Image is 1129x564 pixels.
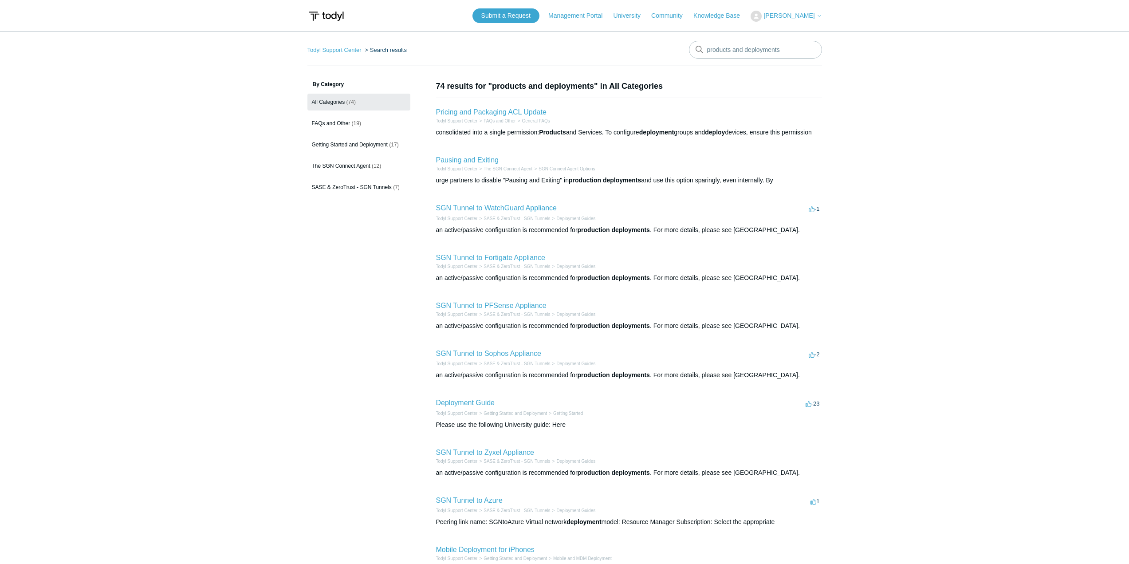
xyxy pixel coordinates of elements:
[763,12,814,19] span: [PERSON_NAME]
[436,508,478,513] a: Todyl Support Center
[551,263,596,270] li: Deployment Guides
[551,507,596,514] li: Deployment Guides
[556,459,595,464] a: Deployment Guides
[477,166,532,172] li: The SGN Connect Agent
[477,215,550,222] li: SASE & ZeroTrust - SGN Tunnels
[484,411,547,416] a: Getting Started and Deployment
[477,507,550,514] li: SASE & ZeroTrust - SGN Tunnels
[436,80,822,92] h1: 74 results for "products and deployments" in All Categories
[312,120,350,126] span: FAQs and Other
[436,517,822,527] div: Peering link name: SGNtoAzure Virtual network model: Resource Manager Subscription: Select the ap...
[522,118,550,123] a: General FAQs
[307,179,410,196] a: SASE & ZeroTrust - SGN Tunnels (7)
[436,410,478,417] li: Todyl Support Center
[436,215,478,222] li: Todyl Support Center
[556,312,595,317] a: Deployment Guides
[532,166,595,172] li: SGN Connect Agent Options
[809,205,820,212] span: -1
[372,163,381,169] span: (12)
[484,361,550,366] a: SASE & ZeroTrust - SGN Tunnels
[484,459,550,464] a: SASE & ZeroTrust - SGN Tunnels
[553,556,612,561] a: Mobile and MDM Deployment
[566,518,602,525] em: deployment
[436,459,478,464] a: Todyl Support Center
[484,264,550,269] a: SASE & ZeroTrust - SGN Tunnels
[307,115,410,132] a: FAQs and Other (19)
[477,118,515,124] li: FAQs and Other
[436,302,547,309] a: SGN Tunnel to PFSense Appliance
[569,177,641,184] em: production deployments
[556,508,595,513] a: Deployment Guides
[352,120,361,126] span: (19)
[436,468,822,477] div: an active/passive configuration is recommended for . For more details, please see [GEOGRAPHIC_DATA].
[551,215,596,222] li: Deployment Guides
[539,129,566,136] em: Products
[547,410,583,417] li: Getting Started
[477,263,550,270] li: SASE & ZeroTrust - SGN Tunnels
[436,312,478,317] a: Todyl Support Center
[651,11,692,20] a: Community
[436,449,534,456] a: SGN Tunnel to Zyxel Appliance
[312,99,345,105] span: All Categories
[689,41,822,59] input: Search
[556,361,595,366] a: Deployment Guides
[556,216,595,221] a: Deployment Guides
[484,118,515,123] a: FAQs and Other
[436,254,545,261] a: SGN Tunnel to Fortigate Appliance
[436,118,478,123] a: Todyl Support Center
[810,498,819,505] span: 1
[705,129,725,136] em: deploy
[556,264,595,269] a: Deployment Guides
[578,274,650,281] em: production deployments
[312,142,388,148] span: Getting Started and Deployment
[312,163,370,169] span: The SGN Connect Agent
[436,361,478,366] a: Todyl Support Center
[363,47,407,53] li: Search results
[472,8,539,23] a: Submit a Request
[307,158,410,174] a: The SGN Connect Agent (12)
[436,507,478,514] li: Todyl Support Center
[436,166,478,171] a: Todyl Support Center
[436,176,822,185] div: urge partners to disable "Pausing and Exiting" in and use this option sparingly, even internally. By
[477,360,550,367] li: SASE & ZeroTrust - SGN Tunnels
[436,311,478,318] li: Todyl Support Center
[477,555,547,562] li: Getting Started and Deployment
[484,166,532,171] a: The SGN Connect Agent
[307,94,410,110] a: All Categories (74)
[436,225,822,235] div: an active/passive configuration is recommended for . For more details, please see [GEOGRAPHIC_DATA].
[312,184,392,190] span: SASE & ZeroTrust - SGN Tunnels
[809,351,820,358] span: -2
[436,264,478,269] a: Todyl Support Center
[436,371,822,380] div: an active/passive configuration is recommended for . For more details, please see [GEOGRAPHIC_DATA].
[548,11,611,20] a: Management Portal
[484,556,547,561] a: Getting Started and Deployment
[393,184,400,190] span: (7)
[539,166,595,171] a: SGN Connect Agent Options
[806,400,820,407] span: -23
[307,47,362,53] a: Todyl Support Center
[307,136,410,153] a: Getting Started and Deployment (17)
[484,508,550,513] a: SASE & ZeroTrust - SGN Tunnels
[436,420,822,430] div: Please use the following University guide: Here
[346,99,356,105] span: (74)
[477,410,547,417] li: Getting Started and Deployment
[436,204,557,212] a: SGN Tunnel to WatchGuard Appliance
[436,399,495,406] a: Deployment Guide
[477,458,550,465] li: SASE & ZeroTrust - SGN Tunnels
[436,458,478,465] li: Todyl Support Center
[553,411,583,416] a: Getting Started
[436,497,503,504] a: SGN Tunnel to Azure
[551,360,596,367] li: Deployment Guides
[578,322,650,329] em: production deployments
[693,11,749,20] a: Knowledge Base
[477,311,550,318] li: SASE & ZeroTrust - SGN Tunnels
[307,80,410,88] h3: By Category
[436,556,478,561] a: Todyl Support Center
[551,458,596,465] li: Deployment Guides
[436,321,822,331] div: an active/passive configuration is recommended for . For more details, please see [GEOGRAPHIC_DATA].
[307,8,345,24] img: Todyl Support Center Help Center home page
[551,311,596,318] li: Deployment Guides
[436,128,822,137] div: consolidated into a single permission: and Services. To configure groups and devices, ensure this...
[639,129,674,136] em: deployment
[578,226,650,233] em: production deployments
